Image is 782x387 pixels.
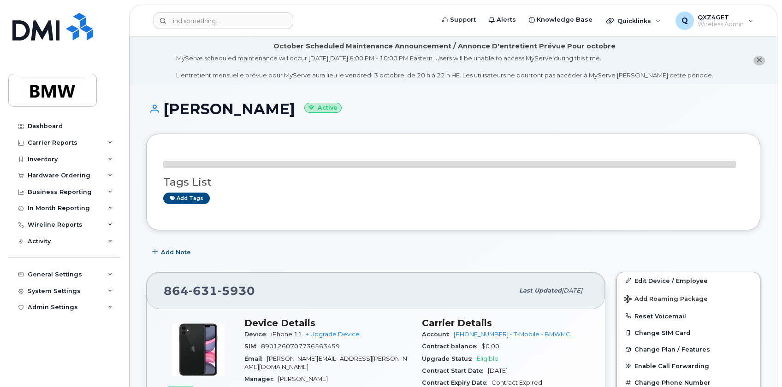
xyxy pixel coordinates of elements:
span: Add Roaming Package [624,295,708,304]
a: Edit Device / Employee [617,272,760,289]
span: Contract balance [422,343,481,350]
span: Enable Call Forwarding [634,363,709,369]
h3: Device Details [244,317,411,328]
span: Eligible [477,355,498,362]
button: Change SIM Card [617,324,760,341]
span: 8901260707736563459 [261,343,340,350]
h3: Tags List [163,176,743,188]
span: [PERSON_NAME][EMAIL_ADDRESS][PERSON_NAME][DOMAIN_NAME] [244,355,407,370]
button: Add Roaming Package [617,289,760,308]
span: Manager [244,375,278,382]
span: [PERSON_NAME] [278,375,328,382]
span: Email [244,355,267,362]
small: Active [304,103,342,113]
a: + Upgrade Device [306,331,360,338]
button: Reset Voicemail [617,308,760,324]
a: Add tags [163,193,210,204]
span: Upgrade Status [422,355,477,362]
span: Device [244,331,271,338]
span: Change Plan / Features [634,346,710,353]
span: SIM [244,343,261,350]
a: [PHONE_NUMBER] - T-Mobile - BMWMC [454,331,570,338]
button: Add Note [146,244,199,261]
span: 864 [164,284,255,298]
span: Contract Expired [492,379,542,386]
button: close notification [753,56,765,65]
span: [DATE] [562,287,582,294]
h1: [PERSON_NAME] [146,101,760,117]
h3: Carrier Details [422,317,588,328]
span: Contract Start Date [422,367,488,374]
button: Change Plan / Features [617,341,760,358]
span: Add Note [161,248,191,257]
div: MyServe scheduled maintenance will occur [DATE][DATE] 8:00 PM - 10:00 PM Eastern. Users will be u... [176,54,713,80]
span: Account [422,331,454,338]
span: iPhone 11 [271,331,302,338]
img: iPhone_11.jpg [171,322,226,377]
span: 631 [189,284,218,298]
button: Enable Call Forwarding [617,358,760,374]
span: Last updated [519,287,562,294]
span: [DATE] [488,367,508,374]
span: 5930 [218,284,255,298]
span: Contract Expiry Date [422,379,492,386]
div: October Scheduled Maintenance Announcement / Annonce D'entretient Prévue Pour octobre [273,41,616,51]
span: $0.00 [481,343,499,350]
